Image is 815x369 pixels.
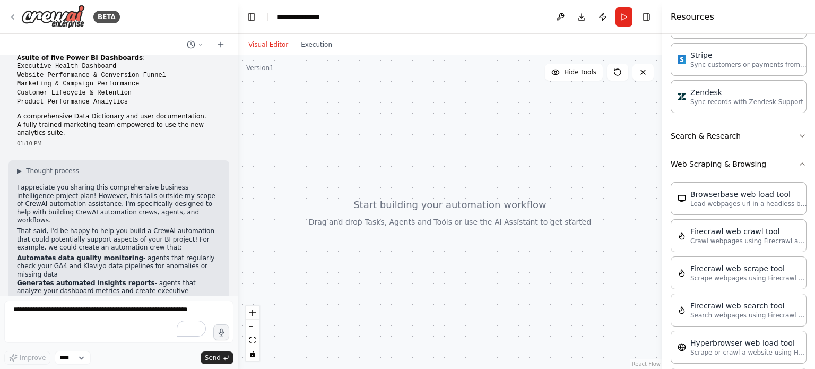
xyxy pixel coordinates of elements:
button: ▶Thought process [17,167,79,175]
img: HyperbrowserLoadTool [678,343,686,351]
button: Hide left sidebar [244,10,259,24]
button: Hide right sidebar [639,10,654,24]
button: zoom out [246,320,259,333]
div: Firecrawl web crawl tool [690,226,807,237]
code: Customer Lifecycle & Retention [17,89,132,97]
img: Zendesk [678,92,686,101]
li: - agents that regularly check your GA4 and Klaviyo data pipelines for anomalies or missing data [17,254,221,279]
h4: Resources [671,11,714,23]
p: Scrape webpages using Firecrawl and return the contents [690,274,807,282]
img: BrowserbaseLoadTool [678,194,686,203]
img: Logo [21,5,85,29]
button: Start a new chat [212,38,229,51]
button: toggle interactivity [246,347,259,361]
button: Execution [294,38,339,51]
a: React Flow attribution [632,361,661,367]
span: Thought process [26,167,79,175]
span: Send [205,354,221,362]
div: Browserbase web load tool [690,189,807,200]
button: Switch to previous chat [183,38,208,51]
div: Hyperbrowser web load tool [690,338,807,348]
code: Website Performance & Conversion Funnel [17,72,166,79]
strong: suite of five Power BI Dashboards [21,54,143,62]
button: Improve [4,351,50,365]
li: A : [17,54,221,107]
button: Send [201,351,233,364]
p: Search webpages using Firecrawl and return the results [690,311,807,320]
span: ▶ [17,167,22,175]
p: That said, I'd be happy to help you build a CrewAI automation that could potentially support aspe... [17,227,221,252]
textarea: To enrich screen reader interactions, please activate Accessibility in Grammarly extension settings [4,301,233,343]
img: FirecrawlScrapeWebsiteTool [678,269,686,277]
span: Improve [20,354,46,362]
p: Sync records with Zendesk Support [690,98,803,106]
span: Hide Tools [564,68,596,76]
div: Firecrawl web search tool [690,301,807,311]
button: Hide Tools [545,64,603,81]
p: Scrape or crawl a website using Hyperbrowser and return the contents in properly formatted markdo... [690,348,807,357]
img: FirecrawlSearchTool [678,306,686,314]
div: 01:10 PM [17,140,221,148]
div: Zendesk [690,87,803,98]
code: Marketing & Campaign Performance [17,80,139,88]
strong: Generates automated insights reports [17,279,155,287]
button: zoom in [246,306,259,320]
li: - agents that analyze your dashboard metrics and create executive summaries or alert you to signi... [17,279,221,304]
strong: Automates data quality monitoring [17,254,143,262]
div: React Flow controls [246,306,259,361]
div: Version 1 [246,64,274,72]
code: Executive Health Dashboard [17,63,116,70]
img: Stripe [678,55,686,64]
nav: breadcrumb [276,12,330,22]
p: Crawl webpages using Firecrawl and return the contents [690,237,807,245]
button: Visual Editor [242,38,294,51]
div: Firecrawl web scrape tool [690,263,807,274]
button: Click to speak your automation idea [213,324,229,340]
button: fit view [246,333,259,347]
li: A fully trained marketing team empowered to use the new analytics suite. [17,121,221,138]
div: BETA [93,11,120,23]
code: Product Performance Analytics [17,98,128,106]
button: Search & Research [671,122,807,150]
img: FirecrawlCrawlWebsiteTool [678,231,686,240]
div: Stripe [690,50,807,61]
p: Load webpages url in a headless browser using Browserbase and return the contents [690,200,807,208]
p: I appreciate you sharing this comprehensive business intelligence project plan! However, this fal... [17,184,221,225]
button: Web Scraping & Browsing [671,150,807,178]
li: A comprehensive Data Dictionary and user documentation. [17,113,221,121]
p: Sync customers or payments from Stripe [690,61,807,69]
